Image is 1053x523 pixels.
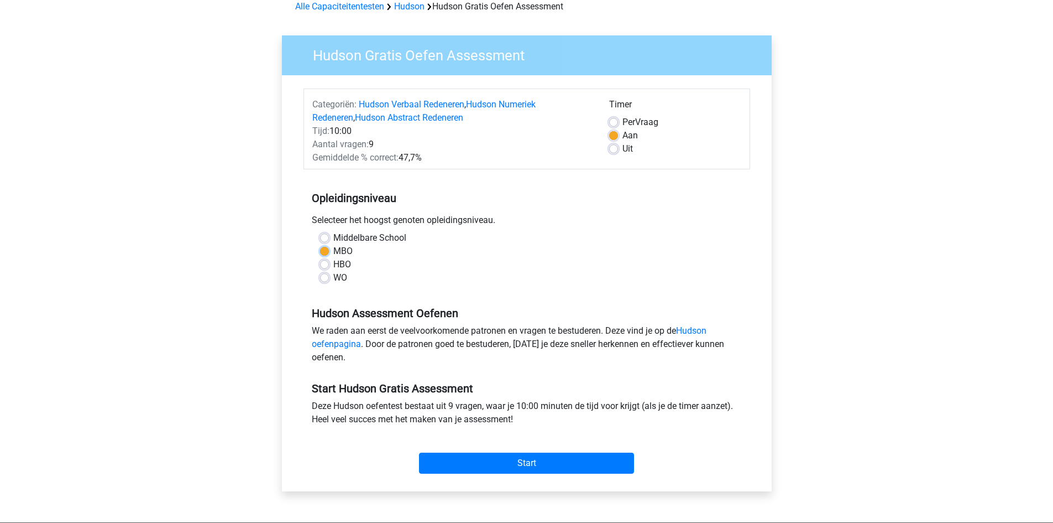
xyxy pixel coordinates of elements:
[304,151,601,164] div: 47,7%
[622,129,638,142] label: Aan
[359,99,464,110] a: Hudson Verbaal Redeneren
[303,324,750,369] div: We raden aan eerst de veelvoorkomende patronen en vragen te bestuderen. Deze vind je op de . Door...
[300,43,763,64] h3: Hudson Gratis Oefen Assessment
[622,142,633,156] label: Uit
[312,99,536,123] a: Hudson Numeriek Redeneren
[304,125,601,138] div: 10:00
[419,453,634,474] input: Start
[303,400,750,431] div: Deze Hudson oefentest bestaat uit 9 vragen, waar je 10:00 minuten de tijd voor krijgt (als je de ...
[333,258,351,271] label: HBO
[312,99,357,110] span: Categoriën:
[304,98,601,125] div: , ,
[622,116,658,129] label: Vraag
[295,1,384,12] a: Alle Capaciteitentesten
[312,307,742,320] h5: Hudson Assessment Oefenen
[312,382,742,395] h5: Start Hudson Gratis Assessment
[304,138,601,151] div: 9
[622,117,635,127] span: Per
[303,214,750,231] div: Selecteer het hoogst genoten opleidingsniveau.
[333,271,347,284] label: WO
[394,1,425,12] a: Hudson
[333,245,353,258] label: MBO
[355,112,463,123] a: Hudson Abstract Redeneren
[609,98,741,116] div: Timer
[312,152,399,163] span: Gemiddelde % correct:
[312,187,742,209] h5: Opleidingsniveau
[333,231,406,245] label: Middelbare School
[312,139,369,149] span: Aantal vragen:
[312,126,329,136] span: Tijd:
